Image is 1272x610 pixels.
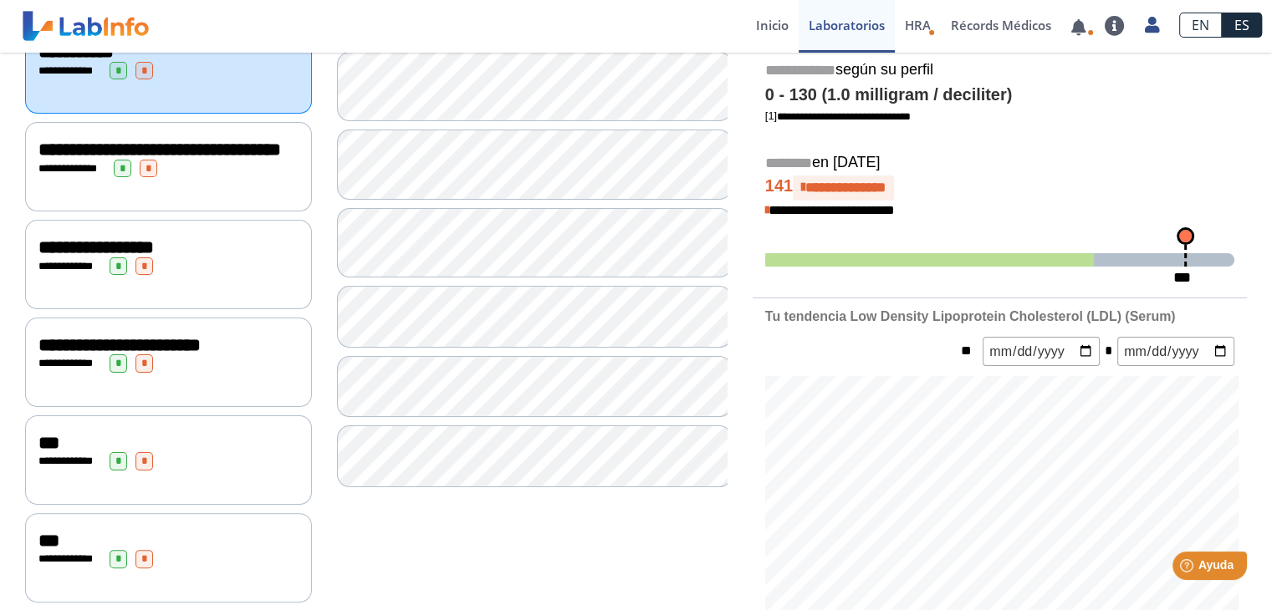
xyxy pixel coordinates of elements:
[765,309,1176,323] b: Tu tendencia Low Density Lipoprotein Cholesterol (LDL) (Serum)
[1117,337,1234,366] input: mm/dd/yyyy
[905,17,931,33] span: HRA
[765,175,1234,201] h4: 141
[1123,545,1254,592] iframe: Help widget launcher
[765,61,1234,80] h5: según su perfil
[983,337,1100,366] input: mm/dd/yyyy
[1179,13,1222,38] a: EN
[1222,13,1262,38] a: ES
[765,154,1234,173] h5: en [DATE]
[765,109,911,122] a: [1]
[765,85,1234,105] h4: 0 - 130 (1.0 milligram / deciliter)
